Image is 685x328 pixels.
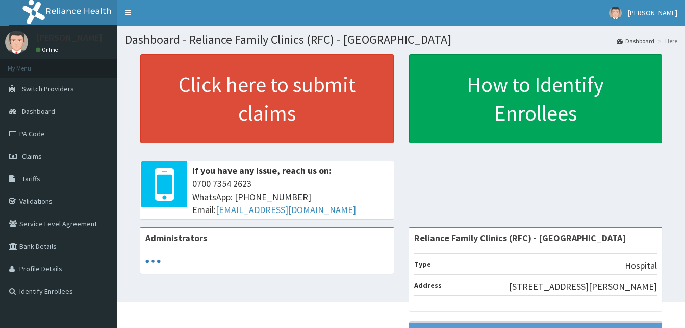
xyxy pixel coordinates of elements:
[509,280,657,293] p: [STREET_ADDRESS][PERSON_NAME]
[22,107,55,116] span: Dashboard
[192,177,389,217] span: 0700 7354 2623 WhatsApp: [PHONE_NUMBER] Email:
[22,152,42,161] span: Claims
[414,280,442,290] b: Address
[145,253,161,269] svg: audio-loading
[414,260,431,269] b: Type
[655,37,677,45] li: Here
[125,33,677,46] h1: Dashboard - Reliance Family Clinics (RFC) - [GEOGRAPHIC_DATA]
[414,232,626,244] strong: Reliance Family Clinics (RFC) - [GEOGRAPHIC_DATA]
[192,165,332,176] b: If you have any issue, reach us on:
[22,174,40,183] span: Tariffs
[145,232,207,244] b: Administrators
[36,46,60,53] a: Online
[140,54,394,143] a: Click here to submit claims
[36,33,103,42] p: [PERSON_NAME]
[609,7,622,19] img: User Image
[625,259,657,272] p: Hospital
[628,8,677,17] span: [PERSON_NAME]
[617,37,654,45] a: Dashboard
[5,31,28,54] img: User Image
[22,84,74,93] span: Switch Providers
[409,54,663,143] a: How to Identify Enrollees
[216,204,356,216] a: [EMAIL_ADDRESS][DOMAIN_NAME]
